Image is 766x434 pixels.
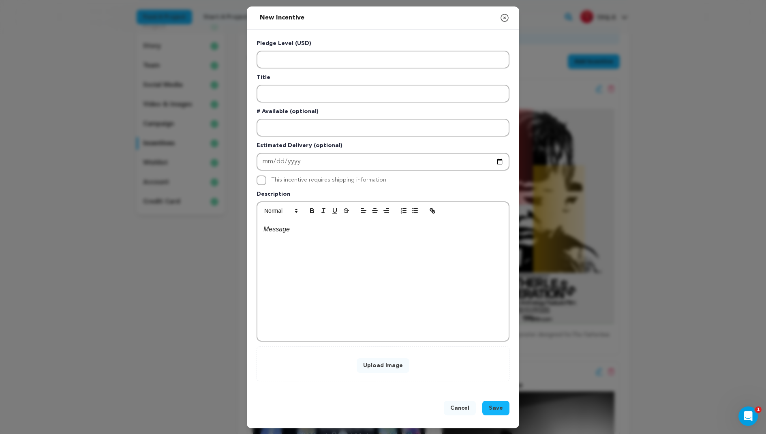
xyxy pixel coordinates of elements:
h2: New Incentive [257,10,308,26]
input: Enter title [257,85,509,103]
p: Estimated Delivery (optional) [257,141,509,153]
label: This incentive requires shipping information [271,177,386,183]
p: # Available (optional) [257,107,509,119]
iframe: Intercom live chat [738,406,758,426]
p: Title [257,73,509,85]
button: Cancel [444,401,476,415]
button: Upload Image [357,358,409,373]
input: Enter Estimated Delivery [257,153,509,171]
input: Enter level [257,51,509,68]
p: Description [257,190,509,201]
p: Pledge Level (USD) [257,39,509,51]
input: Enter number available [257,119,509,137]
span: Save [489,404,503,412]
button: Save [482,401,509,415]
span: 1 [755,406,762,413]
